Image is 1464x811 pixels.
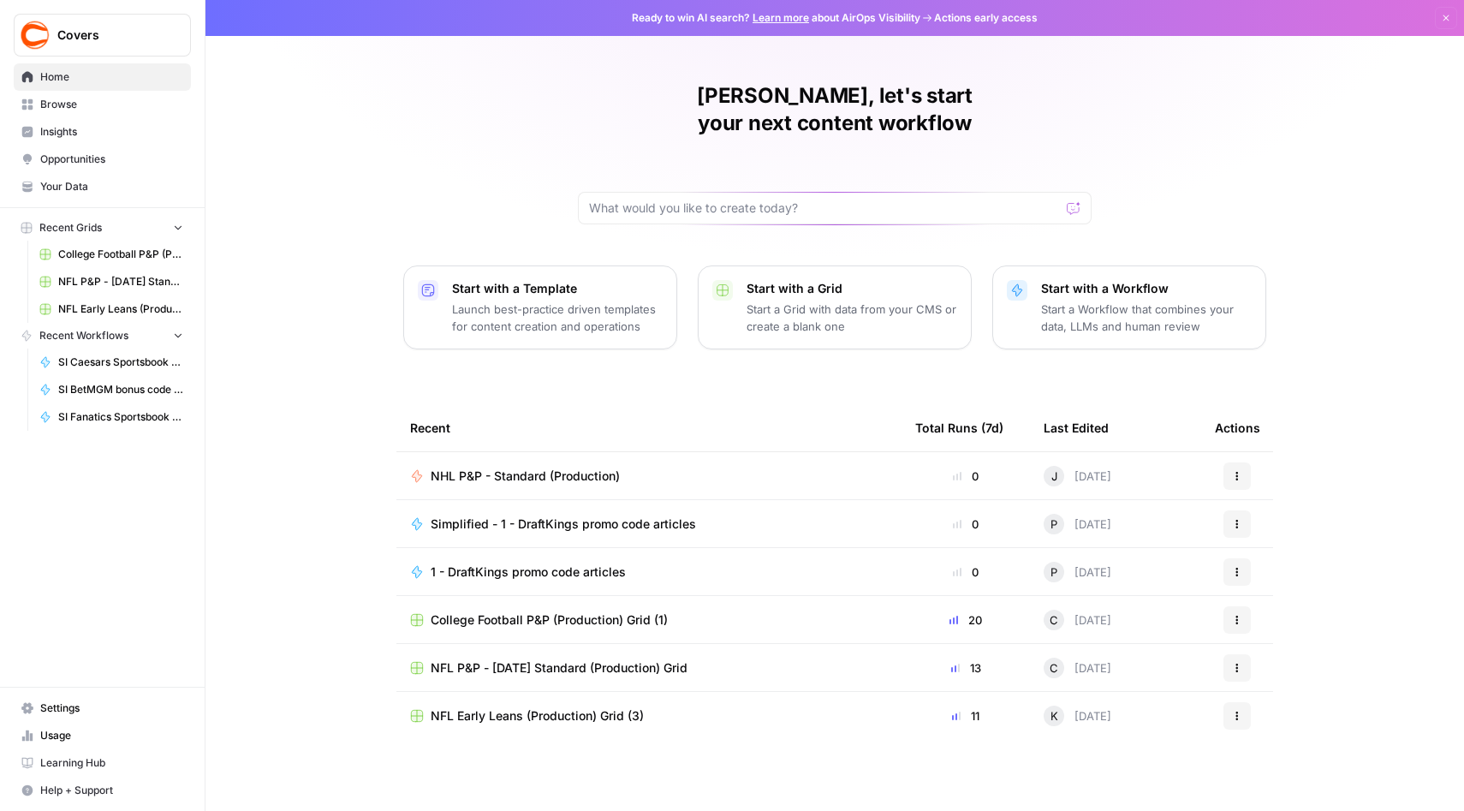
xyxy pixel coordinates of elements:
p: Launch best-practice driven templates for content creation and operations [452,301,663,335]
div: 0 [915,468,1016,485]
div: 20 [915,611,1016,629]
button: Recent Grids [14,215,191,241]
span: Learning Hub [40,755,183,771]
button: Start with a TemplateLaunch best-practice driven templates for content creation and operations [403,265,677,349]
p: Start a Workflow that combines your data, LLMs and human review [1041,301,1252,335]
a: NFL Early Leans (Production) Grid (3) [410,707,888,725]
span: Recent Grids [39,220,102,236]
a: Learning Hub [14,749,191,777]
h1: [PERSON_NAME], let's start your next content workflow [578,82,1092,137]
span: K [1050,707,1058,725]
div: 13 [915,659,1016,677]
a: Usage [14,722,191,749]
span: SI Caesars Sportsbook promo code articles [58,355,183,370]
span: Recent Workflows [39,328,128,343]
span: Browse [40,97,183,112]
input: What would you like to create today? [589,200,1060,217]
span: College Football P&P (Production) Grid (1) [431,611,668,629]
span: Settings [40,701,183,716]
div: 11 [915,707,1016,725]
div: 0 [915,564,1016,581]
div: 0 [915,516,1016,533]
span: College Football P&P (Production) Grid (1) [58,247,183,262]
div: Total Runs (7d) [915,404,1003,451]
a: NFL P&P - [DATE] Standard (Production) Grid [32,268,191,295]
div: [DATE] [1044,706,1111,726]
span: J [1051,468,1057,485]
a: NFL Early Leans (Production) Grid (3) [32,295,191,323]
button: Start with a WorkflowStart a Workflow that combines your data, LLMs and human review [992,265,1266,349]
p: Start a Grid with data from your CMS or create a blank one [747,301,957,335]
button: Help + Support [14,777,191,804]
span: Simplified - 1 - DraftKings promo code articles [431,516,696,533]
a: Browse [14,91,191,118]
button: Start with a GridStart a Grid with data from your CMS or create a blank one [698,265,972,349]
span: P [1050,564,1057,581]
span: Help + Support [40,783,183,798]
p: Start with a Workflow [1041,280,1252,297]
span: Ready to win AI search? about AirOps Visibility [632,10,920,26]
span: NFL P&P - [DATE] Standard (Production) Grid [58,274,183,289]
a: SI BetMGM bonus code articles [32,376,191,403]
span: Your Data [40,179,183,194]
div: [DATE] [1044,466,1111,486]
span: P [1050,516,1057,533]
span: C [1050,659,1058,677]
p: Start with a Template [452,280,663,297]
div: [DATE] [1044,658,1111,678]
div: Last Edited [1044,404,1109,451]
span: Opportunities [40,152,183,167]
span: SI BetMGM bonus code articles [58,382,183,397]
img: Covers Logo [20,20,51,51]
span: NFL Early Leans (Production) Grid (3) [431,707,644,725]
button: Recent Workflows [14,323,191,349]
a: College Football P&P (Production) Grid (1) [410,611,888,629]
span: Insights [40,124,183,140]
a: Settings [14,695,191,722]
a: SI Caesars Sportsbook promo code articles [32,349,191,376]
div: [DATE] [1044,562,1111,582]
div: Recent [410,404,888,451]
span: Home [40,69,183,85]
a: Simplified - 1 - DraftKings promo code articles [410,516,888,533]
span: SI Fanatics Sportsbook promo articles [58,409,183,425]
a: Opportunities [14,146,191,173]
a: NFL P&P - [DATE] Standard (Production) Grid [410,659,888,677]
span: NFL Early Leans (Production) Grid (3) [58,301,183,317]
a: College Football P&P (Production) Grid (1) [32,241,191,268]
a: NHL P&P - Standard (Production) [410,468,888,485]
span: NHL P&P - Standard (Production) [431,468,620,485]
a: Home [14,63,191,91]
div: [DATE] [1044,610,1111,630]
div: [DATE] [1044,514,1111,534]
span: NFL P&P - [DATE] Standard (Production) Grid [431,659,687,677]
span: Covers [57,27,161,44]
p: Start with a Grid [747,280,957,297]
span: Usage [40,728,183,743]
button: Workspace: Covers [14,14,191,57]
span: Actions early access [934,10,1038,26]
a: SI Fanatics Sportsbook promo articles [32,403,191,431]
div: Actions [1215,404,1260,451]
a: Insights [14,118,191,146]
a: Learn more [753,11,809,24]
a: Your Data [14,173,191,200]
span: C [1050,611,1058,629]
a: 1 - DraftKings promo code articles [410,564,888,581]
span: 1 - DraftKings promo code articles [431,564,626,581]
